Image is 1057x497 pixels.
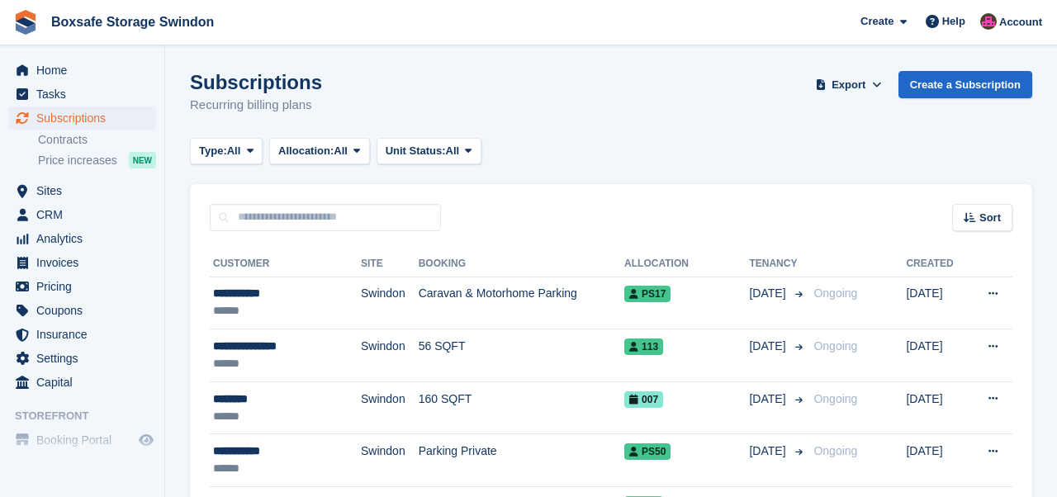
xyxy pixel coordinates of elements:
[8,251,156,274] a: menu
[8,179,156,202] a: menu
[446,143,460,159] span: All
[334,143,348,159] span: All
[906,434,967,487] td: [DATE]
[36,251,135,274] span: Invoices
[624,251,749,277] th: Allocation
[8,299,156,322] a: menu
[749,251,807,277] th: Tenancy
[36,59,135,82] span: Home
[813,71,885,98] button: Export
[419,277,624,329] td: Caravan & Motorhome Parking
[8,203,156,226] a: menu
[36,275,135,298] span: Pricing
[906,381,967,434] td: [DATE]
[210,251,361,277] th: Customer
[36,347,135,370] span: Settings
[419,329,624,382] td: 56 SQFT
[624,443,671,460] span: PS50
[898,71,1032,98] a: Create a Subscription
[979,210,1001,226] span: Sort
[45,8,220,35] a: Boxsafe Storage Swindon
[36,83,135,106] span: Tasks
[361,381,419,434] td: Swindon
[36,179,135,202] span: Sites
[13,10,38,35] img: stora-icon-8386f47178a22dfd0bd8f6a31ec36ba5ce8667c1dd55bd0f319d3a0aa187defe.svg
[361,277,419,329] td: Swindon
[624,338,663,355] span: 113
[199,143,227,159] span: Type:
[749,338,789,355] span: [DATE]
[8,59,156,82] a: menu
[749,390,789,408] span: [DATE]
[38,132,156,148] a: Contracts
[190,71,322,93] h1: Subscriptions
[942,13,965,30] span: Help
[361,329,419,382] td: Swindon
[36,227,135,250] span: Analytics
[749,443,789,460] span: [DATE]
[624,391,663,408] span: 007
[8,428,156,452] a: menu
[8,323,156,346] a: menu
[8,275,156,298] a: menu
[15,408,164,424] span: Storefront
[36,371,135,394] span: Capital
[8,347,156,370] a: menu
[419,251,624,277] th: Booking
[269,138,370,165] button: Allocation: All
[36,323,135,346] span: Insurance
[278,143,334,159] span: Allocation:
[999,14,1042,31] span: Account
[813,392,857,405] span: Ongoing
[361,434,419,487] td: Swindon
[8,227,156,250] a: menu
[190,96,322,115] p: Recurring billing plans
[860,13,893,30] span: Create
[129,152,156,168] div: NEW
[813,339,857,353] span: Ongoing
[36,203,135,226] span: CRM
[36,428,135,452] span: Booking Portal
[36,299,135,322] span: Coupons
[38,151,156,169] a: Price increases NEW
[813,444,857,457] span: Ongoing
[624,286,671,302] span: PS17
[386,143,446,159] span: Unit Status:
[377,138,481,165] button: Unit Status: All
[906,251,967,277] th: Created
[38,153,117,168] span: Price increases
[8,106,156,130] a: menu
[832,77,865,93] span: Export
[980,13,997,30] img: Philip Matthews
[227,143,241,159] span: All
[906,329,967,382] td: [DATE]
[419,434,624,487] td: Parking Private
[361,251,419,277] th: Site
[419,381,624,434] td: 160 SQFT
[136,430,156,450] a: Preview store
[190,138,263,165] button: Type: All
[813,286,857,300] span: Ongoing
[36,106,135,130] span: Subscriptions
[749,285,789,302] span: [DATE]
[8,371,156,394] a: menu
[8,83,156,106] a: menu
[906,277,967,329] td: [DATE]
